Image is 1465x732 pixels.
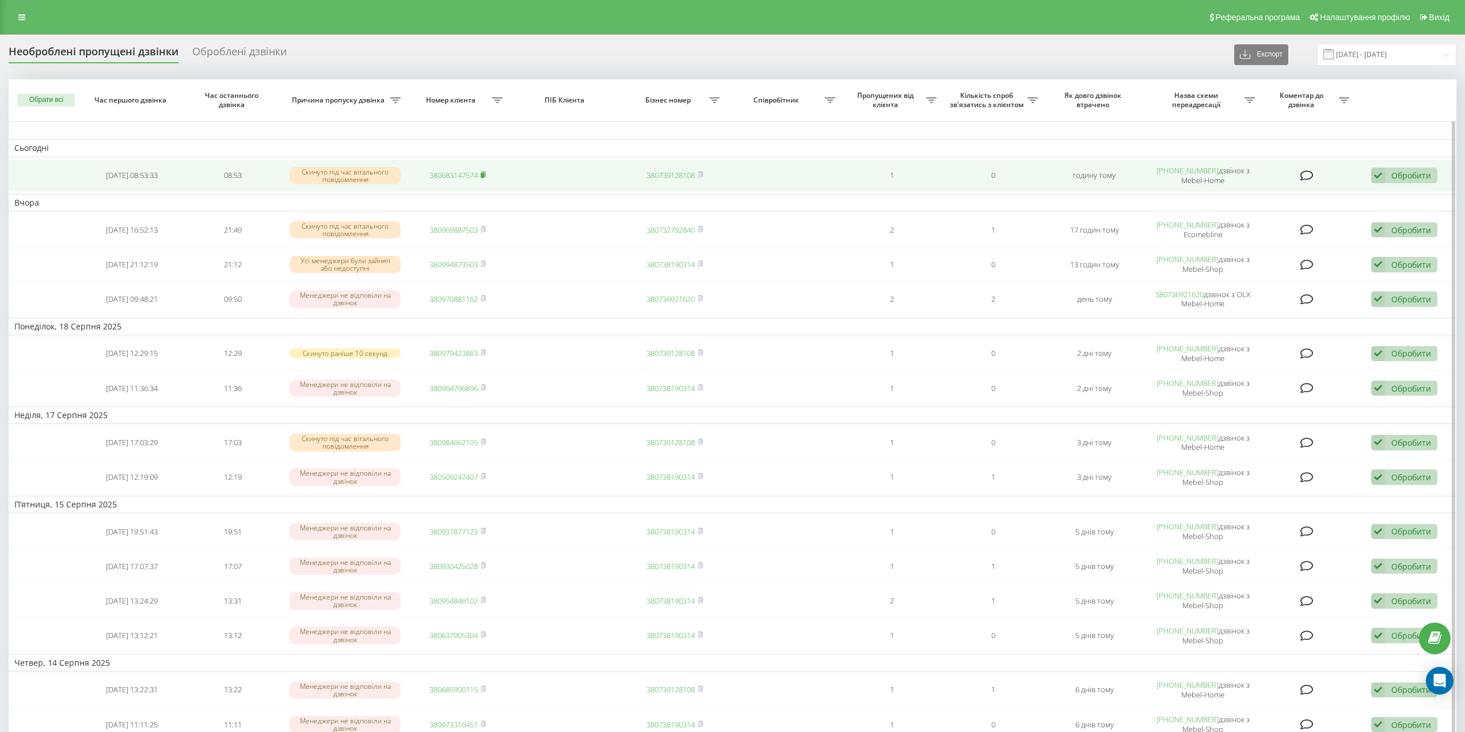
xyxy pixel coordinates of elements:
[1391,383,1431,394] div: Обробити
[1044,619,1145,651] td: 5 днів тому
[81,214,182,246] td: [DATE] 16:52:13
[646,225,695,235] a: 380732792840
[841,461,942,493] td: 1
[182,248,284,280] td: 21:12
[290,592,401,609] div: Менеджери не відповіли на дзвінок
[942,674,1044,706] td: 1
[1044,214,1145,246] td: 17 годин тому
[942,283,1044,315] td: 2
[1234,44,1288,65] button: Експорт
[841,674,942,706] td: 1
[290,96,390,105] span: Причина пропуску дзвінка
[942,372,1044,404] td: 0
[429,294,478,304] a: 380970881162
[81,160,182,192] td: [DATE] 08:53:33
[1156,165,1219,176] a: [PHONE_NUMBER]
[1044,248,1145,280] td: 13 годин тому
[646,383,695,393] a: 380738190314
[841,372,942,404] td: 1
[646,561,695,571] a: 380738190314
[1391,719,1431,730] div: Обробити
[841,160,942,192] td: 1
[413,96,492,105] span: Номер клієнта
[841,585,942,617] td: 2
[81,372,182,404] td: [DATE] 11:36:34
[1156,590,1219,601] a: [PHONE_NUMBER]
[290,348,401,358] div: Скинуто раніше 10 секунд
[193,91,273,109] span: Час останнього дзвінка
[646,526,695,537] a: 380738190314
[182,550,284,582] td: 17:07
[942,160,1044,192] td: 0
[182,337,284,370] td: 12:29
[942,337,1044,370] td: 0
[290,557,401,575] div: Менеджери не відповіли на дзвінок
[1266,91,1338,109] span: Коментар до дзвінка
[1044,160,1145,192] td: годину тому
[81,283,182,315] td: [DATE] 09:48:21
[1156,680,1219,690] a: [PHONE_NUMBER]
[1044,461,1145,493] td: 3 дні тому
[81,515,182,548] td: [DATE] 19:51:43
[1054,91,1135,109] span: Як довго дзвінок втрачено
[841,248,942,280] td: 1
[841,515,942,548] td: 1
[1156,625,1219,636] a: [PHONE_NUMBER]
[646,170,695,180] a: 380739128108
[1044,337,1145,370] td: 2 дні тому
[1320,13,1410,22] span: Налаштування профілю
[9,139,1456,157] td: Сьогодні
[1145,372,1261,404] td: дзвінок з Mebel-Shop
[192,45,287,63] div: Оброблені дзвінки
[290,434,401,451] div: Скинуто під час вітального повідомлення
[290,221,401,238] div: Скинуто під час вітального повідомлення
[1391,561,1431,572] div: Обробити
[182,372,284,404] td: 11:36
[1156,521,1219,532] a: [PHONE_NUMBER]
[841,619,942,651] td: 1
[290,468,401,486] div: Менеджери не відповіли на дзвінок
[1044,426,1145,458] td: 3 дні тому
[81,674,182,706] td: [DATE] 13:22:31
[646,348,695,358] a: 380739128108
[948,91,1028,109] span: Кількість спроб зв'язатись з клієнтом
[81,248,182,280] td: [DATE] 21:12:19
[1145,214,1261,246] td: дзвінок з Ecomebline
[1156,219,1219,230] a: [PHONE_NUMBER]
[81,619,182,651] td: [DATE] 13:12:21
[1156,343,1219,354] a: [PHONE_NUMBER]
[1156,714,1219,725] a: [PHONE_NUMBER]
[1145,160,1261,192] td: дзвінок з Mebel-Home
[942,214,1044,246] td: 1
[841,283,942,315] td: 2
[429,561,478,571] a: 380930425028
[646,596,695,606] a: 380738190314
[630,96,709,105] span: Бізнес номер
[646,437,695,447] a: 380739128108
[81,337,182,370] td: [DATE] 12:29:15
[9,496,1456,513] td: П’ятниця, 15 Серпня 2025
[429,383,478,393] a: 380964796896
[646,684,695,695] a: 380739128108
[1156,467,1219,477] a: [PHONE_NUMBER]
[847,91,926,109] span: Пропущених від клієнта
[1044,283,1145,315] td: день тому
[9,654,1456,672] td: Четвер, 14 Серпня 2025
[290,256,401,273] div: Усі менеджери були зайняті або недоступні
[182,515,284,548] td: 19:51
[429,259,478,270] a: 380994873503
[1044,674,1145,706] td: 6 днів тому
[1151,91,1245,109] span: Назва схеми переадресації
[1391,630,1431,641] div: Обробити
[1145,337,1261,370] td: дзвінок з Mebel-Home
[841,214,942,246] td: 2
[1391,225,1431,236] div: Обробити
[1391,596,1431,606] div: Обробити
[182,585,284,617] td: 13:31
[429,472,478,482] a: 380509247407
[942,248,1044,280] td: 0
[429,684,478,695] a: 380685900115
[942,550,1044,582] td: 1
[1156,556,1219,566] a: [PHONE_NUMBER]
[182,283,284,315] td: 09:50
